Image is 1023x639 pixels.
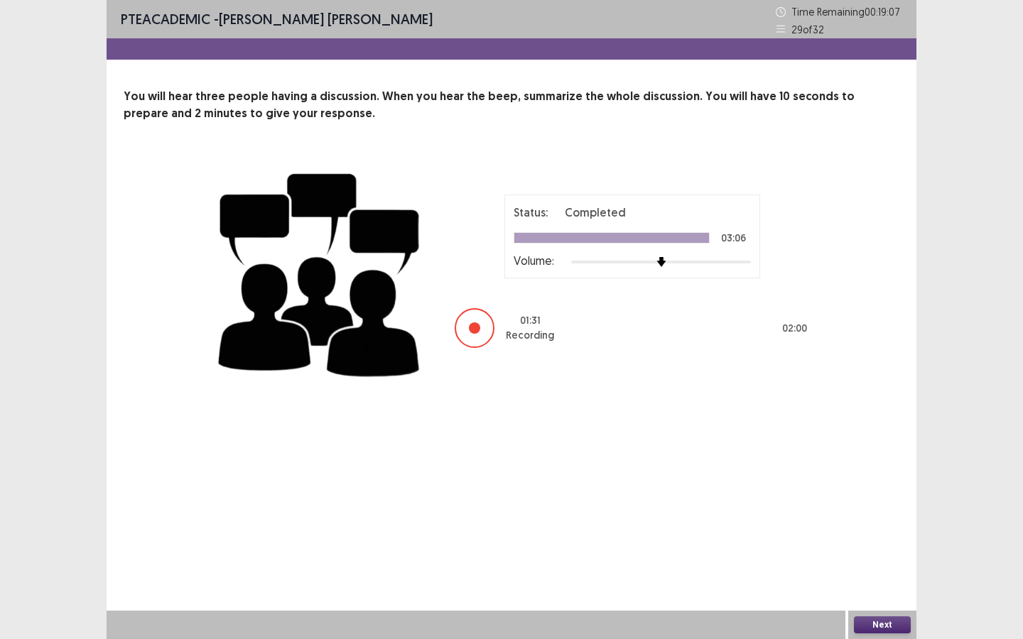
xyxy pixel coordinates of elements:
p: Status: [514,204,548,221]
p: Volume: [514,252,554,269]
p: 02 : 00 [782,321,807,336]
span: PTE academic [121,10,210,28]
p: Time Remaining 00 : 19 : 07 [791,4,902,19]
p: - [PERSON_NAME] [PERSON_NAME] [121,9,433,30]
p: 03:06 [721,233,746,243]
p: Completed [565,204,626,221]
button: Next [854,616,911,633]
p: 01 : 31 [520,313,541,328]
p: Recording [506,328,554,343]
img: group-discussion [213,156,426,388]
p: You will hear three people having a discussion. When you hear the beep, summarize the whole discu... [124,88,899,122]
p: 29 of 32 [791,22,824,37]
img: arrow-thumb [656,257,666,267]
